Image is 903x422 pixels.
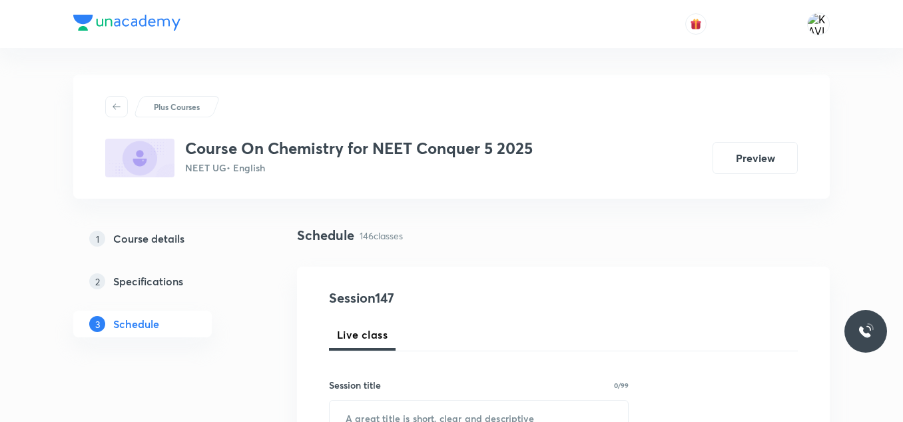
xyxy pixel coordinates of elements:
span: Live class [337,327,388,343]
p: 1 [89,231,105,247]
button: Preview [713,142,798,174]
img: KAVITA YADAV [807,13,830,35]
h4: Schedule [297,225,354,245]
a: 1Course details [73,225,254,252]
h5: Course details [113,231,184,247]
img: E571E61C-DAB6-41A4-BC7D-9415CA763184_plus.png [105,139,174,177]
p: Plus Courses [154,101,200,113]
h5: Schedule [113,316,159,332]
h4: Session 147 [329,288,572,308]
h6: Session title [329,378,381,392]
img: ttu [858,323,874,339]
p: 146 classes [360,229,403,243]
p: 3 [89,316,105,332]
p: 0/99 [614,382,629,389]
h5: Specifications [113,273,183,289]
img: avatar [690,18,702,30]
a: 2Specifications [73,268,254,295]
h3: Course On Chemistry for NEET Conquer 5 2025 [185,139,533,158]
img: Company Logo [73,15,180,31]
a: Company Logo [73,15,180,34]
button: avatar [685,13,707,35]
p: 2 [89,273,105,289]
p: NEET UG • English [185,161,533,175]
